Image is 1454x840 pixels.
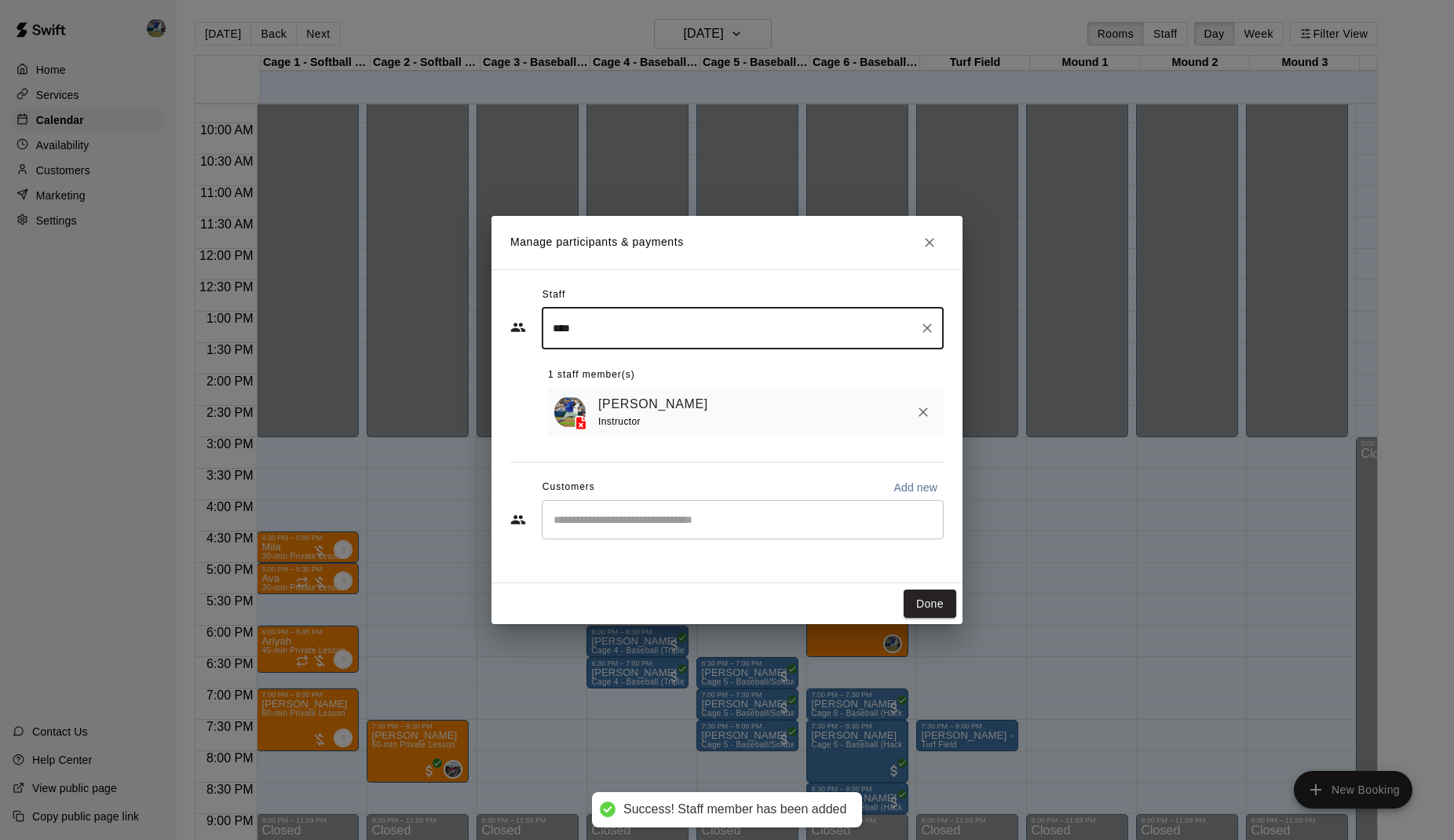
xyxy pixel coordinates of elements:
[510,234,684,250] p: Manage participants & payments
[510,320,526,335] svg: Staff
[510,512,526,528] svg: Customers
[542,500,944,539] div: Start typing to search customers...
[543,475,595,500] span: Customers
[916,317,938,339] button: Clear
[543,283,565,308] span: Staff
[904,590,956,619] button: Done
[887,475,944,500] button: Add new
[548,363,635,388] span: 1 staff member(s)
[542,308,944,349] div: Search staff
[909,398,937,426] button: Remove
[598,416,641,427] span: Instructor
[623,802,846,818] div: Success! Staff member has been added
[915,228,944,257] button: Close
[893,480,937,495] p: Add new
[554,396,586,428] img: Brandon Gold
[598,394,708,415] a: [PERSON_NAME]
